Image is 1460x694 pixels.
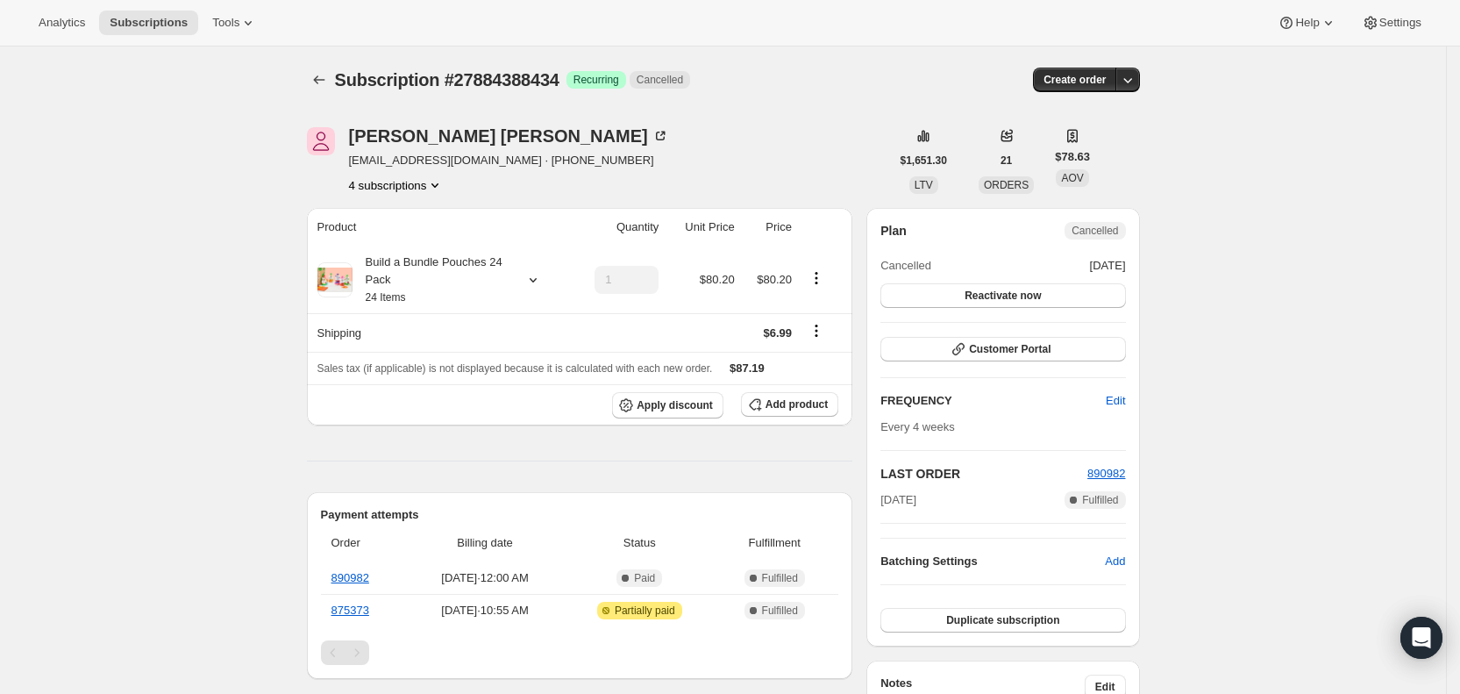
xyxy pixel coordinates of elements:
button: 890982 [1087,465,1125,483]
span: Fulfilled [1082,493,1118,507]
span: Sales tax (if applicable) is not displayed because it is calculated with each new order. [317,362,713,375]
button: Apply discount [612,392,723,419]
h6: Batching Settings [880,553,1105,570]
span: $6.99 [763,326,792,340]
th: Shipping [307,313,571,352]
span: Taniesha Cheatham [307,127,335,155]
span: Subscription #27884388434 [335,70,559,89]
span: [DATE] [1090,257,1126,275]
span: Cancelled [637,73,683,87]
span: ORDERS [984,179,1029,191]
span: Customer Portal [969,342,1050,356]
span: Fulfilled [762,604,798,618]
button: Customer Portal [880,337,1125,361]
span: Duplicate subscription [946,613,1059,627]
button: Settings [1351,11,1432,35]
button: Subscriptions [99,11,198,35]
span: Subscriptions [110,16,188,30]
div: Build a Bundle Pouches 24 Pack [353,254,510,306]
a: 890982 [331,571,369,584]
span: Add [1105,553,1125,570]
button: Product actions [349,176,445,194]
span: Create order [1043,73,1106,87]
button: $1,651.30 [890,148,958,173]
th: Quantity [570,208,664,247]
th: Product [307,208,571,247]
nav: Pagination [321,640,839,665]
span: Apply discount [637,398,713,412]
h2: Plan [880,222,907,240]
button: 21 [990,148,1022,173]
h2: LAST ORDER [880,465,1087,483]
span: Paid [634,571,655,585]
th: Order [321,524,407,562]
span: Tools [212,16,239,30]
th: Price [740,208,797,247]
div: Open Intercom Messenger [1400,617,1442,659]
span: [EMAIL_ADDRESS][DOMAIN_NAME] · [PHONE_NUMBER] [349,152,669,169]
h2: Payment attempts [321,506,839,524]
button: Add [1094,547,1136,576]
h2: FREQUENCY [880,392,1106,410]
small: 24 Items [366,291,406,304]
a: 875373 [331,604,369,617]
button: Duplicate subscription [880,608,1125,633]
span: AOV [1061,172,1083,184]
button: Tools [202,11,267,35]
span: Add product [766,397,828,411]
span: $87.19 [730,361,765,375]
span: 21 [1001,154,1012,168]
button: Analytics [28,11,96,35]
span: $80.20 [757,273,792,286]
span: Recurring [573,73,619,87]
button: Subscriptions [307,68,331,92]
span: Cancelled [880,257,931,275]
span: Billing date [412,534,559,552]
span: Settings [1379,16,1421,30]
button: Shipping actions [802,321,830,340]
span: $1,651.30 [901,154,947,168]
span: Partially paid [615,604,675,618]
button: Create order [1033,68,1116,92]
button: Product actions [802,268,830,288]
div: [PERSON_NAME] [PERSON_NAME] [349,127,669,145]
span: LTV [915,179,933,191]
span: [DATE] · 10:55 AM [412,602,559,619]
th: Unit Price [664,208,739,247]
span: Fulfillment [721,534,828,552]
span: Analytics [39,16,85,30]
span: Reactivate now [965,289,1041,303]
span: Edit [1106,392,1125,410]
button: Edit [1095,387,1136,415]
button: Add product [741,392,838,417]
span: Help [1295,16,1319,30]
span: Status [568,534,710,552]
span: [DATE] · 12:00 AM [412,569,559,587]
span: [DATE] [880,491,916,509]
button: Reactivate now [880,283,1125,308]
button: Help [1267,11,1347,35]
span: Cancelled [1072,224,1118,238]
a: 890982 [1087,467,1125,480]
span: Every 4 weeks [880,420,955,433]
span: Edit [1095,680,1115,694]
span: $78.63 [1055,148,1090,166]
span: Fulfilled [762,571,798,585]
span: $80.20 [700,273,735,286]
